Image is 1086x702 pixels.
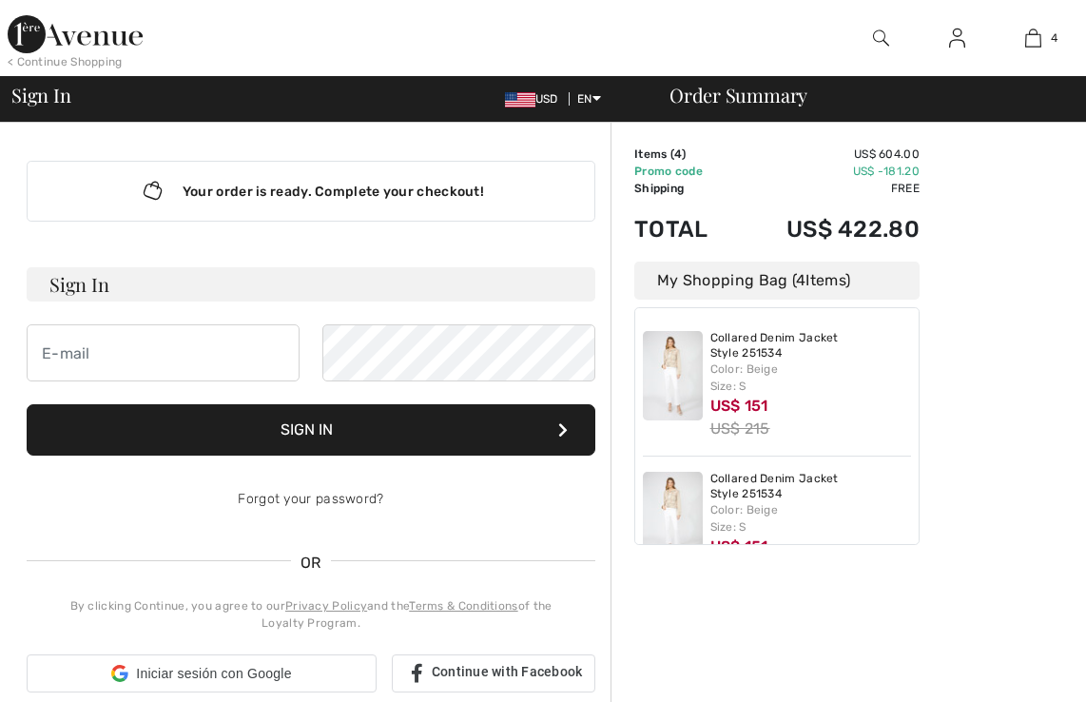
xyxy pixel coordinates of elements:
[409,599,517,613] a: Terms & Conditions
[710,501,912,536] div: Color: Beige Size: S
[710,419,770,438] s: US$ 215
[643,472,703,561] img: Collared Denim Jacket Style 251534
[285,599,367,613] a: Privacy Policy
[291,552,331,575] span: OR
[1025,27,1041,49] img: My Bag
[710,331,912,361] a: Collared Denim Jacket Style 251534
[392,654,595,692] a: Continue with Facebook
[1051,29,1057,47] span: 4
[634,197,736,262] td: Total
[505,92,566,106] span: USD
[634,262,920,300] div: My Shopping Bag ( Items)
[27,324,300,381] input: E-mail
[674,147,682,161] span: 4
[873,27,889,49] img: search the website
[736,180,920,197] td: Free
[710,397,768,415] span: US$ 151
[736,146,920,163] td: US$ 604.00
[27,404,595,456] button: Sign In
[736,163,920,180] td: US$ -181.20
[736,197,920,262] td: US$ 422.80
[647,86,1075,105] div: Order Summary
[238,491,383,507] a: Forgot your password?
[949,27,965,49] img: My Info
[634,163,736,180] td: Promo code
[710,472,912,501] a: Collared Denim Jacket Style 251534
[934,27,980,50] a: Sign In
[27,654,377,692] div: Iniciar sesión con Google
[796,271,805,289] span: 4
[634,146,736,163] td: Items ( )
[505,92,535,107] img: US Dollar
[27,597,595,632] div: By clicking Continue, you agree to our and the of the Loyalty Program.
[8,15,143,53] img: 1ère Avenue
[710,537,768,556] span: US$ 151
[577,92,601,106] span: EN
[27,267,595,302] h3: Sign In
[634,180,736,197] td: Shipping
[11,86,70,105] span: Sign In
[136,664,291,684] span: Iniciar sesión con Google
[8,53,123,70] div: < Continue Shopping
[710,361,912,395] div: Color: Beige Size: S
[27,161,595,222] div: Your order is ready. Complete your checkout!
[432,664,583,679] span: Continue with Facebook
[643,331,703,420] img: Collared Denim Jacket Style 251534
[996,27,1070,49] a: 4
